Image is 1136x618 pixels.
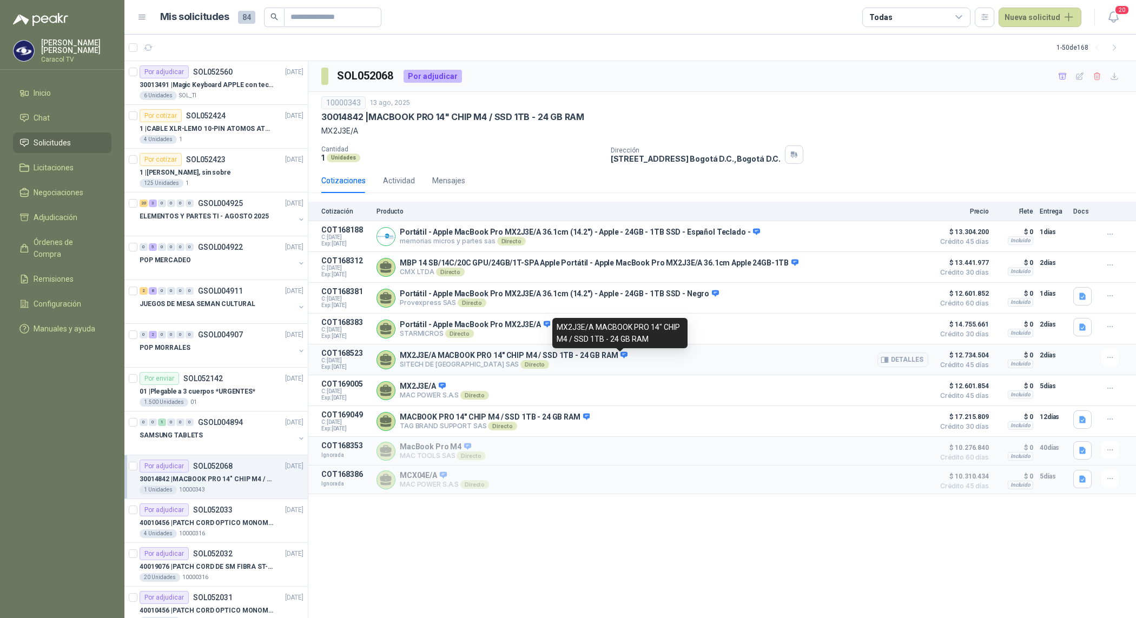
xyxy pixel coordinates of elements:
[935,256,989,269] span: $ 13.441.977
[935,393,989,399] span: Crédito 45 días
[377,208,928,215] p: Producto
[1073,208,1095,215] p: Docs
[460,480,489,489] div: Directo
[436,268,465,276] div: Directo
[611,154,781,163] p: [STREET_ADDRESS] Bogotá D.C. , Bogotá D.C.
[400,391,489,400] p: MAC POWER S.A.S
[285,286,303,296] p: [DATE]
[1056,39,1123,56] div: 1 - 50 de 168
[321,96,366,109] div: 10000343
[140,372,179,385] div: Por enviar
[285,593,303,603] p: [DATE]
[167,243,175,251] div: 0
[935,349,989,362] span: $ 12.734.504
[149,331,157,338] div: 2
[285,111,303,121] p: [DATE]
[124,61,308,105] a: Por adjudicarSOL052560[DATE] 30013491 |Magic Keyboard APPLE con teclado númerico en Español Plate...
[400,480,489,489] p: MAC POWER S.A.S
[400,360,628,369] p: SITECH DE [GEOGRAPHIC_DATA] SAS
[1008,421,1033,430] div: Incluido
[404,70,462,83] div: Por adjudicar
[140,328,306,363] a: 0 2 0 0 0 0 GSOL004907[DATE] POP MORRALES
[400,237,760,245] p: memorias micros y partes sas
[140,430,203,441] p: SAMSUNG TABLETS
[520,360,549,369] div: Directo
[327,154,360,162] div: Unidades
[321,296,370,302] span: C: [DATE]
[337,68,395,84] h3: SOL052068
[179,91,196,100] p: SOL_TI
[321,145,602,153] p: Cantidad
[160,9,229,25] h1: Mis solicitudes
[193,594,233,601] p: SOL052031
[1008,236,1033,245] div: Incluido
[186,243,194,251] div: 0
[995,441,1033,454] p: $ 0
[140,460,189,473] div: Por adjudicar
[124,543,308,587] a: Por adjudicarSOL052032[DATE] 40019076 |PATCH CORD DE SM FIBRA ST-ST 1 MTS20 Unidades10000316
[400,471,489,481] p: MCX04E/A
[176,418,184,426] div: 0
[1008,452,1033,461] div: Incluido
[13,269,111,289] a: Remisiones
[198,287,243,295] p: GSOL004911
[140,343,190,353] p: POP MORRALES
[34,162,74,174] span: Licitaciones
[1008,267,1033,276] div: Incluido
[1040,470,1067,483] p: 5 días
[140,398,188,407] div: 1.500 Unidades
[140,241,306,275] a: 0 5 0 0 0 0 GSOL004922[DATE] POP MERCADEO
[999,8,1081,27] button: Nueva solicitud
[140,299,255,309] p: JUEGOS DE MESA SEMAN CULTURAL
[140,124,274,134] p: 1 | CABLE XLR-LEMO 10-PIN ATOMOS ATOMCAB016
[321,265,370,271] span: C: [DATE]
[869,11,892,23] div: Todas
[140,135,177,144] div: 4 Unidades
[400,289,719,299] p: Portátil - Apple MacBook Pro MX2J3E/A 36.1cm (14.2") - Apple - 24GB - 1TB SSD - Negro
[176,331,184,338] div: 0
[140,529,177,538] div: 4 Unidades
[193,550,233,557] p: SOL052032
[400,320,550,330] p: Portátil - Apple MacBook Pro MX2J3E/A
[995,410,1033,423] p: $ 0
[321,441,370,450] p: COT168353
[995,318,1033,331] p: $ 0
[124,105,308,149] a: Por cotizarSOL052424[DATE] 1 |CABLE XLR-LEMO 10-PIN ATOMOS ATOMCAB0164 Unidades1
[198,418,243,426] p: GSOL004894
[321,380,370,388] p: COT169005
[124,368,308,411] a: Por enviarSOL052142[DATE] 01 |Plegable a 3 cuerpos *URGENTES*1.500 Unidades01
[400,329,550,338] p: STARMICROS
[321,333,370,340] span: Exp: [DATE]
[995,287,1033,300] p: $ 0
[285,417,303,428] p: [DATE]
[995,208,1033,215] p: Flete
[285,155,303,165] p: [DATE]
[182,573,208,582] p: 10000316
[935,410,989,423] span: $ 17.215.809
[285,330,303,340] p: [DATE]
[167,287,175,295] div: 0
[34,87,51,99] span: Inicio
[34,236,101,260] span: Órdenes de Compra
[1040,225,1067,238] p: 1 días
[198,200,243,207] p: GSOL004925
[140,287,148,295] div: 2
[167,418,175,426] div: 0
[321,470,370,479] p: COT168386
[995,256,1033,269] p: $ 0
[935,380,989,393] span: $ 12.601.854
[158,243,166,251] div: 0
[186,331,194,338] div: 0
[13,232,111,264] a: Órdenes de Compra
[183,375,223,382] p: SOL052142
[935,331,989,337] span: Crédito 30 días
[140,562,274,572] p: 40019076 | PATCH CORD DE SM FIBRA ST-ST 1 MTS
[13,318,111,339] a: Manuales y ayuda
[186,287,194,295] div: 0
[400,258,798,268] p: MBP 14 SB/14C/20C GPU/24GB/1T-SPA Apple Portátil - Apple MacBook Pro MX2J3E/A 36.1cm Apple 24GB-1TB
[140,211,269,222] p: ELEMENTOS Y PARTES TI - AGOSTO 2025
[41,39,111,54] p: [PERSON_NAME] [PERSON_NAME]
[158,200,166,207] div: 0
[140,606,274,616] p: 40010456 | PATCH CORD OPTICO MONOMODO 50 MTS
[285,461,303,471] p: [DATE]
